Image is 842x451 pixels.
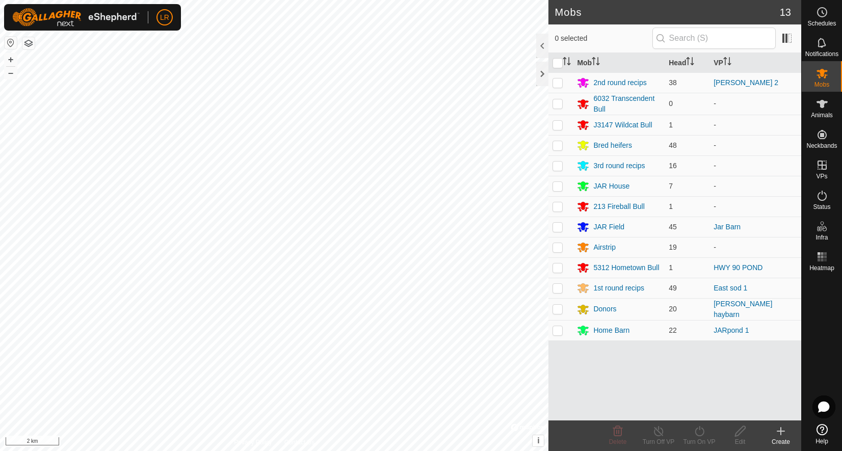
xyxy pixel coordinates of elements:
div: Home Barn [593,325,629,336]
input: Search (S) [652,28,776,49]
div: 5312 Hometown Bull [593,262,659,273]
div: J3147 Wildcat Bull [593,120,652,130]
span: LR [160,12,169,23]
td: - [709,237,801,257]
th: Mob [573,53,665,73]
span: 38 [669,78,677,87]
div: 6032 Transcendent Bull [593,93,661,115]
th: Head [665,53,709,73]
th: VP [709,53,801,73]
div: Airstrip [593,242,616,253]
span: Neckbands [806,143,837,149]
span: i [537,436,539,445]
a: Help [802,420,842,448]
div: JAR House [593,181,629,192]
span: 45 [669,223,677,231]
span: Status [813,204,830,210]
a: Jar Barn [714,223,741,231]
div: 1st round recips [593,283,644,294]
a: [PERSON_NAME] 2 [714,78,778,87]
span: 0 selected [555,33,652,44]
button: Map Layers [22,37,35,49]
div: Create [760,437,801,446]
img: Gallagher Logo [12,8,140,26]
a: [PERSON_NAME] haybarn [714,300,772,319]
td: - [709,93,801,115]
span: Delete [609,438,627,445]
span: 19 [669,243,677,251]
td: - [709,135,801,155]
span: 13 [780,5,791,20]
span: Help [815,438,828,444]
div: Donors [593,304,616,314]
button: – [5,67,17,79]
div: Turn On VP [679,437,720,446]
a: JARpond 1 [714,326,749,334]
button: i [533,435,544,446]
p-sorticon: Activate to sort [723,59,731,67]
span: 48 [669,141,677,149]
span: 16 [669,162,677,170]
span: Notifications [805,51,838,57]
span: 7 [669,182,673,190]
div: 2nd round recips [593,77,646,88]
span: 1 [669,263,673,272]
button: + [5,54,17,66]
span: 22 [669,326,677,334]
span: Schedules [807,20,836,26]
td: - [709,196,801,217]
div: JAR Field [593,222,624,232]
a: HWY 90 POND [714,263,762,272]
p-sorticon: Activate to sort [563,59,571,67]
div: Edit [720,437,760,446]
a: East sod 1 [714,284,747,292]
span: 20 [669,305,677,313]
span: Infra [815,234,828,241]
span: 1 [669,202,673,210]
td: - [709,155,801,176]
div: Bred heifers [593,140,631,151]
div: Turn Off VP [638,437,679,446]
span: Mobs [814,82,829,88]
td: - [709,176,801,196]
span: VPs [816,173,827,179]
span: Heatmap [809,265,834,271]
h2: Mobs [555,6,779,18]
div: 3rd round recips [593,161,645,171]
div: 213 Fireball Bull [593,201,644,212]
span: 0 [669,99,673,108]
a: Privacy Policy [234,438,272,447]
td: - [709,115,801,135]
button: Reset Map [5,37,17,49]
span: 1 [669,121,673,129]
p-sorticon: Activate to sort [592,59,600,67]
span: Animals [811,112,833,118]
p-sorticon: Activate to sort [686,59,694,67]
span: 49 [669,284,677,292]
a: Contact Us [284,438,314,447]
